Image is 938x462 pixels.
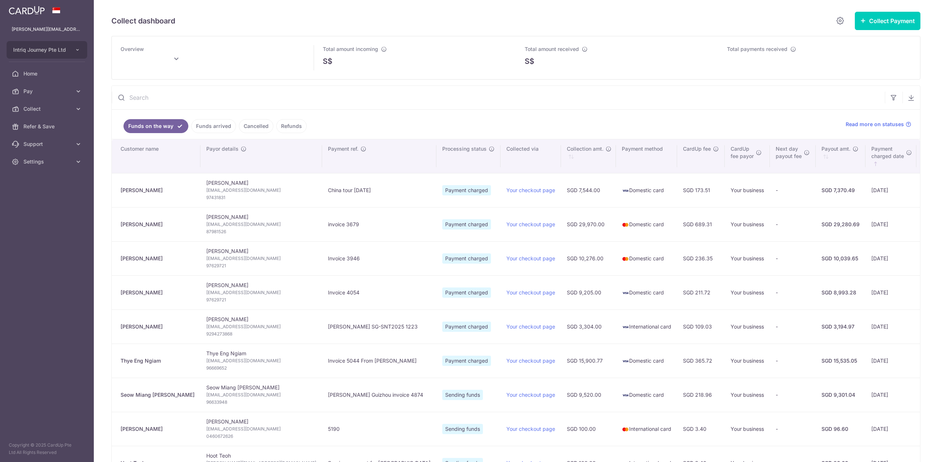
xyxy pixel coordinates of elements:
[200,344,322,378] td: Thye Eng Ngiam
[865,344,916,378] td: [DATE]
[770,275,816,309] td: -
[206,228,316,235] span: 87981526
[206,255,316,262] span: [EMAIL_ADDRESS][DOMAIN_NAME]
[622,392,629,399] img: visa-sm-192604c4577d2d35970c8ed26b86981c2741ebd56154ab54ad91a526f0f24972.png
[13,46,67,54] span: Intriq Journey Pte Ltd
[442,287,491,298] span: Payment charged
[846,121,911,128] a: Read more on statuses
[206,433,316,440] span: 0460672626
[865,207,916,241] td: [DATE]
[677,275,725,309] td: SGD 211.72
[506,289,555,296] a: Your checkout page
[770,378,816,412] td: -
[725,309,770,344] td: Your business
[616,173,677,207] td: Domestic card
[821,221,860,228] div: SGD 29,280.69
[770,309,816,344] td: -
[322,344,436,378] td: Invoice 5044 From [PERSON_NAME]
[770,139,816,173] th: Next daypayout fee
[323,46,378,52] span: Total amount incoming
[442,219,491,230] span: Payment charged
[725,344,770,378] td: Your business
[865,241,916,275] td: [DATE]
[200,173,322,207] td: [PERSON_NAME]
[865,309,916,344] td: [DATE]
[616,241,677,275] td: Domestic card
[846,121,904,128] span: Read more on statuses
[561,412,616,446] td: SGD 100.00
[561,139,616,173] th: Collection amt. : activate to sort column ascending
[322,275,436,309] td: Invoice 4054
[821,187,860,194] div: SGD 7,370.49
[725,412,770,446] td: Your business
[442,322,491,332] span: Payment charged
[616,344,677,378] td: Domestic card
[121,425,195,433] div: [PERSON_NAME]
[770,207,816,241] td: -
[770,173,816,207] td: -
[206,187,316,194] span: [EMAIL_ADDRESS][DOMAIN_NAME]
[865,139,916,173] th: Paymentcharged date : activate to sort column ascending
[677,344,725,378] td: SGD 365.72
[322,412,436,446] td: 5190
[9,6,45,15] img: CardUp
[112,86,885,109] input: Search
[622,289,629,297] img: visa-sm-192604c4577d2d35970c8ed26b86981c2741ebd56154ab54ad91a526f0f24972.png
[506,392,555,398] a: Your checkout page
[206,357,316,364] span: [EMAIL_ADDRESS][DOMAIN_NAME]
[23,158,72,165] span: Settings
[206,399,316,406] span: 96633948
[206,330,316,338] span: 9294273868
[616,309,677,344] td: International card
[506,426,555,432] a: Your checkout page
[855,12,920,30] button: Collect Payment
[616,378,677,412] td: Domestic card
[731,145,754,160] span: CardUp fee payor
[206,364,316,372] span: 96669652
[322,173,436,207] td: China tour [DATE]
[121,46,144,52] span: Overview
[561,241,616,275] td: SGD 10,276.00
[23,123,72,130] span: Refer & Save
[865,173,916,207] td: [DATE]
[677,173,725,207] td: SGD 173.51
[322,207,436,241] td: invoice 3679
[677,309,725,344] td: SGD 109.03
[7,41,87,59] button: Intriq Journey Pte Ltd
[616,412,677,446] td: International card
[677,412,725,446] td: SGD 3.40
[442,424,483,434] span: Sending funds
[871,145,904,160] span: Payment charged date
[821,145,850,153] span: Payout amt.
[567,145,603,153] span: Collection amt.
[328,145,358,153] span: Payment ref.
[121,391,195,399] div: Seow Miang [PERSON_NAME]
[442,356,491,366] span: Payment charged
[865,412,916,446] td: [DATE]
[506,323,555,330] a: Your checkout page
[206,323,316,330] span: [EMAIL_ADDRESS][DOMAIN_NAME]
[821,255,860,262] div: SGD 10,039.65
[276,119,307,133] a: Refunds
[622,221,629,228] img: mastercard-sm-87a3fd1e0bddd137fecb07648320f44c262e2538e7db6024463105ddbc961eb2.png
[622,255,629,263] img: mastercard-sm-87a3fd1e0bddd137fecb07648320f44c262e2538e7db6024463105ddbc961eb2.png
[322,309,436,344] td: [PERSON_NAME] SG-SNT2025 1223
[561,207,616,241] td: SGD 29,970.00
[442,185,491,195] span: Payment charged
[622,323,629,331] img: visa-sm-192604c4577d2d35970c8ed26b86981c2741ebd56154ab54ad91a526f0f24972.png
[200,139,322,173] th: Payor details
[121,255,195,262] div: [PERSON_NAME]
[442,390,483,400] span: Sending funds
[725,275,770,309] td: Your business
[776,145,802,160] span: Next day payout fee
[200,378,322,412] td: Seow Miang [PERSON_NAME]
[442,145,487,153] span: Processing status
[23,105,72,113] span: Collect
[725,173,770,207] td: Your business
[322,378,436,412] td: [PERSON_NAME] Guizhou invoice 4874
[622,187,629,194] img: visa-sm-192604c4577d2d35970c8ed26b86981c2741ebd56154ab54ad91a526f0f24972.png
[616,275,677,309] td: Domestic card
[200,275,322,309] td: [PERSON_NAME]
[506,255,555,261] a: Your checkout page
[206,391,316,399] span: [EMAIL_ADDRESS][DOMAIN_NAME]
